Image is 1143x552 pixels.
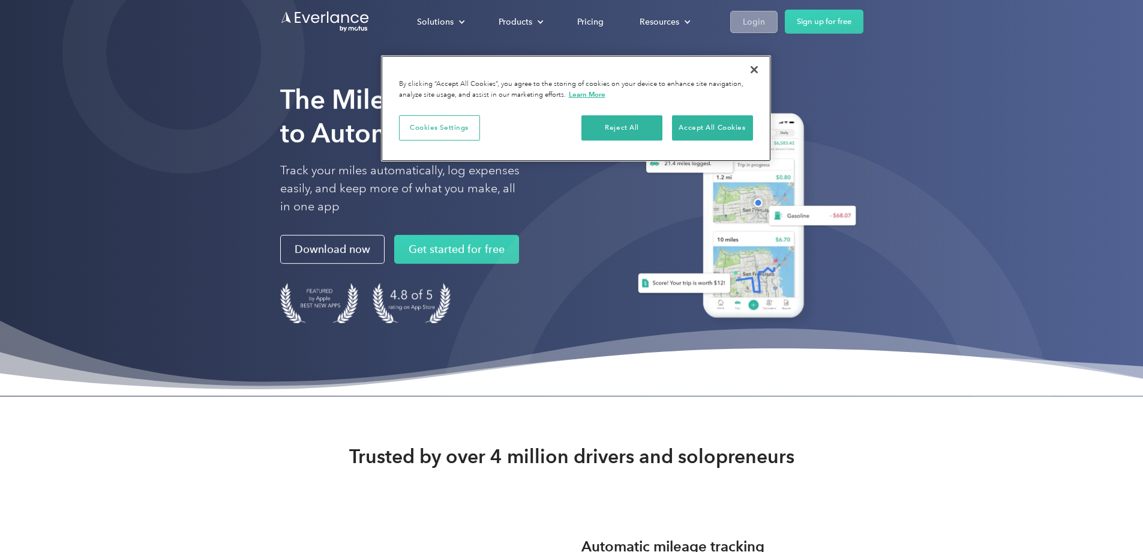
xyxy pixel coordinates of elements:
[577,14,604,29] div: Pricing
[565,11,616,32] a: Pricing
[672,115,753,141] button: Accept All Cookies
[405,11,475,32] div: Solutions
[280,162,520,216] p: Track your miles automatically, log expenses easily, and keep more of what you make, all in one app
[373,283,451,323] img: 4.9 out of 5 stars on the app store
[280,283,358,323] img: Badge for Featured by Apple Best New Apps
[381,55,771,162] div: Privacy
[381,55,771,162] div: Cookie banner
[487,11,553,32] div: Products
[280,10,370,33] a: Go to homepage
[741,56,767,83] button: Close
[569,90,605,99] a: More information about your privacy, opens in a new tab
[399,79,753,100] div: By clicking “Accept All Cookies”, you agree to the storing of cookies on your device to enhance s...
[743,14,765,29] div: Login
[628,11,700,32] div: Resources
[280,235,385,264] a: Download now
[640,14,679,29] div: Resources
[394,235,519,264] a: Get started for free
[349,444,794,469] strong: Trusted by over 4 million drivers and solopreneurs
[785,10,863,34] a: Sign up for free
[417,14,454,29] div: Solutions
[280,83,598,149] strong: The Mileage Tracking App to Automate Your Logs
[730,11,778,33] a: Login
[581,115,662,141] button: Reject All
[499,14,532,29] div: Products
[399,115,480,141] button: Cookies Settings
